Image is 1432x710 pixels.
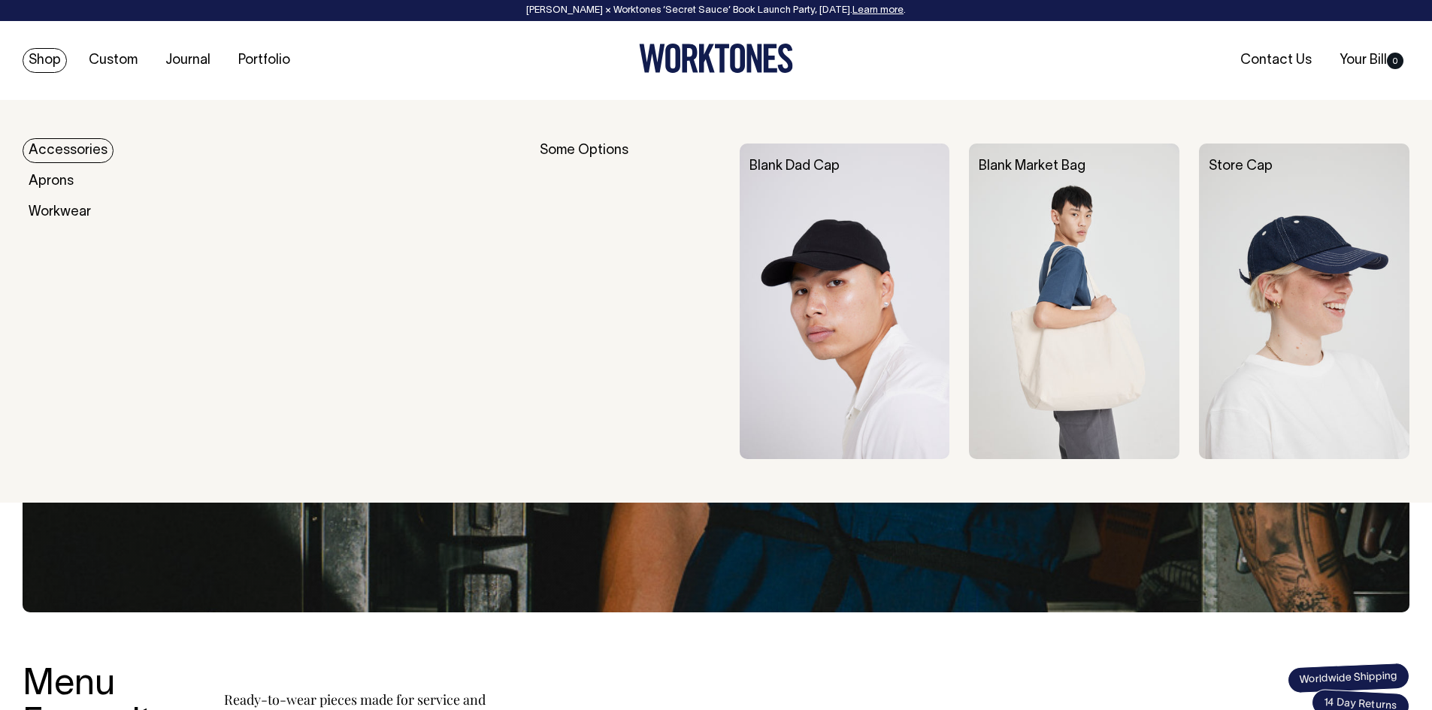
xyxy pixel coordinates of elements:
[1209,160,1273,173] a: Store Cap
[1334,48,1409,73] a: Your Bill0
[979,160,1085,173] a: Blank Market Bag
[1199,144,1409,459] img: Store Cap
[83,48,144,73] a: Custom
[1234,48,1318,73] a: Contact Us
[749,160,840,173] a: Blank Dad Cap
[740,144,950,459] img: Blank Dad Cap
[540,144,720,459] div: Some Options
[1387,53,1403,69] span: 0
[23,138,114,163] a: Accessories
[159,48,216,73] a: Journal
[23,200,97,225] a: Workwear
[232,48,296,73] a: Portfolio
[852,6,904,15] a: Learn more
[23,48,67,73] a: Shop
[15,5,1417,16] div: [PERSON_NAME] × Worktones ‘Secret Sauce’ Book Launch Party, [DATE]. .
[1287,663,1409,694] span: Worldwide Shipping
[969,144,1179,459] img: Blank Market Bag
[23,169,80,194] a: Aprons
